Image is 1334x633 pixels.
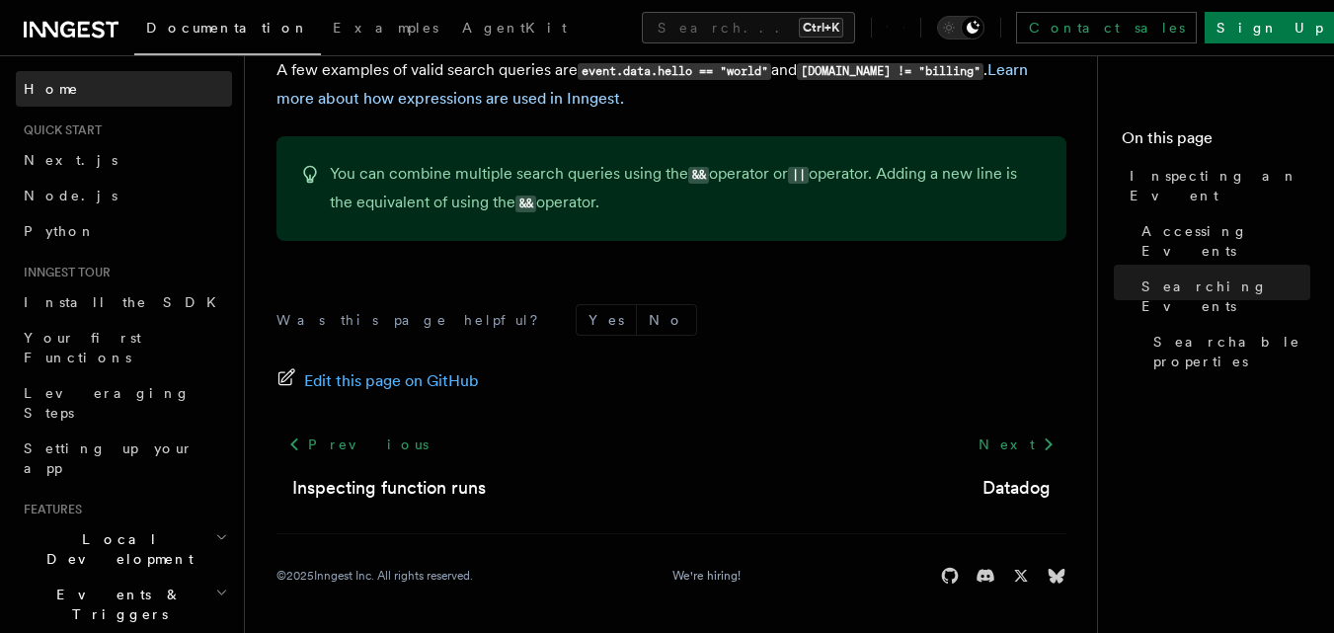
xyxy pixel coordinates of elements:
[24,385,191,421] span: Leveraging Steps
[16,142,232,178] a: Next.js
[1134,213,1310,269] a: Accessing Events
[16,284,232,320] a: Install the SDK
[797,63,983,80] code: [DOMAIN_NAME] != "billing"
[515,196,536,212] code: &&
[450,6,579,53] a: AgentKit
[16,320,232,375] a: Your first Functions
[688,167,709,184] code: &&
[292,474,486,502] a: Inspecting function runs
[1134,269,1310,324] a: Searching Events
[146,20,309,36] span: Documentation
[16,577,232,632] button: Events & Triggers
[24,223,96,239] span: Python
[1130,166,1310,205] span: Inspecting an Event
[16,122,102,138] span: Quick start
[788,167,809,184] code: ||
[134,6,321,55] a: Documentation
[16,375,232,431] a: Leveraging Steps
[16,585,215,624] span: Events & Triggers
[1122,158,1310,213] a: Inspecting an Event
[16,521,232,577] button: Local Development
[577,305,636,335] button: Yes
[578,63,771,80] code: event.data.hello == "world"
[1153,332,1310,371] span: Searchable properties
[24,330,141,365] span: Your first Functions
[24,188,118,203] span: Node.js
[1016,12,1197,43] a: Contact sales
[16,529,215,569] span: Local Development
[799,18,843,38] kbd: Ctrl+K
[16,178,232,213] a: Node.js
[637,305,696,335] button: No
[276,367,479,395] a: Edit this page on GitHub
[16,71,232,107] a: Home
[1141,221,1310,261] span: Accessing Events
[24,152,118,168] span: Next.js
[1145,324,1310,379] a: Searchable properties
[276,568,473,584] div: © 2025 Inngest Inc. All rights reserved.
[333,20,438,36] span: Examples
[304,367,479,395] span: Edit this page on GitHub
[982,474,1051,502] a: Datadog
[276,56,1066,113] p: A few examples of valid search queries are and .
[642,12,855,43] button: Search...Ctrl+K
[672,568,741,584] a: We're hiring!
[321,6,450,53] a: Examples
[24,79,79,99] span: Home
[1122,126,1310,158] h4: On this page
[276,310,552,330] p: Was this page helpful?
[967,427,1066,462] a: Next
[276,427,439,462] a: Previous
[462,20,567,36] span: AgentKit
[24,440,194,476] span: Setting up your app
[937,16,984,40] button: Toggle dark mode
[16,502,82,517] span: Features
[1141,277,1310,316] span: Searching Events
[330,160,1043,217] p: You can combine multiple search queries using the operator or operator. Adding a new line is the ...
[16,431,232,486] a: Setting up your app
[16,265,111,280] span: Inngest tour
[16,213,232,249] a: Python
[24,294,228,310] span: Install the SDK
